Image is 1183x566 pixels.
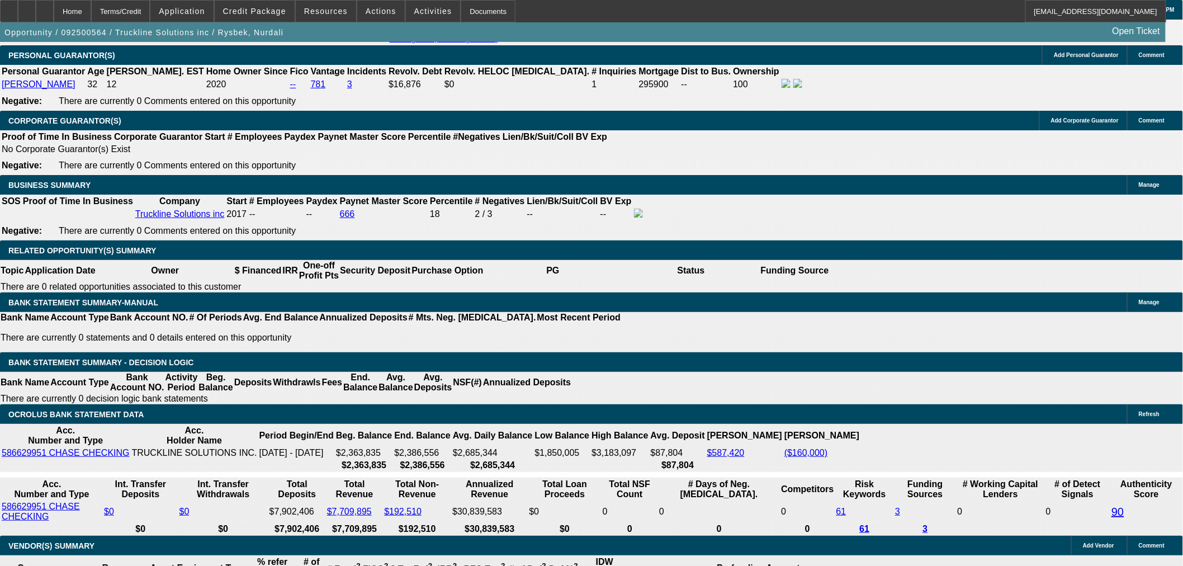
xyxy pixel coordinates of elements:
b: Company [159,196,200,206]
b: Home Owner Since [206,67,288,76]
span: RELATED OPPORTUNITY(S) SUMMARY [8,246,156,255]
button: Credit Package [215,1,295,22]
td: 100 [732,78,780,91]
span: There are currently 0 Comments entered on this opportunity [59,96,296,106]
td: 32 [87,78,105,91]
th: Total Loan Proceeds [529,479,601,500]
a: $587,420 [707,448,745,457]
div: 2 / 3 [475,209,525,219]
b: Negative: [2,96,42,106]
th: Total Revenue [326,479,383,500]
th: Acc. Number and Type [1,425,130,446]
b: Vantage [311,67,345,76]
span: Activities [414,7,452,16]
td: 12 [106,78,205,91]
b: #Negatives [453,132,501,141]
b: Start [226,196,247,206]
td: $2,386,556 [394,447,451,459]
th: Owner [96,260,234,281]
th: $2,685,344 [452,460,533,471]
td: -- [600,208,632,220]
b: Incidents [347,67,386,76]
b: Start [205,132,225,141]
th: End. Balance [394,425,451,446]
th: Fees [321,372,343,393]
a: 3 [347,79,352,89]
b: Negative: [2,226,42,235]
b: # Employees [228,132,282,141]
b: Paydex [285,132,316,141]
th: Account Type [50,372,110,393]
td: $87,804 [650,447,706,459]
span: 2020 [206,79,226,89]
span: Comment [1139,52,1165,58]
th: Avg. Deposit [650,425,706,446]
td: -- [527,208,599,220]
th: 0 [602,523,657,535]
th: Most Recent Period [537,312,621,323]
th: Annualized Revenue [452,479,527,500]
b: Mortgage [639,67,679,76]
th: # Days of Neg. [MEDICAL_DATA]. [659,479,779,500]
th: 0 [659,523,779,535]
b: # Inquiries [591,67,636,76]
span: Credit Package [223,7,286,16]
b: # Negatives [475,196,525,206]
a: Truckline Solutions inc [135,209,224,219]
td: $7,902,406 [269,501,325,522]
span: BANK STATEMENT SUMMARY-MANUAL [8,298,158,307]
th: Account Type [50,312,110,323]
td: $0 [444,78,590,91]
img: facebook-icon.png [782,79,791,88]
th: Int. Transfer Withdrawals [179,479,268,500]
th: $87,804 [650,460,706,471]
b: Paynet Master Score [318,132,406,141]
td: 0 [780,501,834,522]
td: -- [681,78,732,91]
th: # Of Periods [189,312,243,323]
a: 90 [1111,506,1124,518]
th: Proof of Time In Business [1,131,112,143]
button: Actions [357,1,405,22]
b: Revolv. Debt [389,67,442,76]
span: 0 [958,507,963,516]
th: Competitors [780,479,834,500]
th: Annualized Deposits [319,312,408,323]
b: Percentile [408,132,451,141]
th: Avg. Deposits [414,372,453,393]
b: Revolv. HELOC [MEDICAL_DATA]. [444,67,590,76]
span: Comment [1139,543,1165,549]
th: Purchase Option [411,260,484,281]
th: # Working Capital Lenders [957,479,1044,500]
span: VENDOR(S) SUMMARY [8,541,94,550]
td: 0 [602,501,657,522]
a: Open Ticket [1108,22,1165,41]
th: $30,839,583 [452,523,527,535]
a: 586629951 CHASE CHECKING [2,448,130,457]
span: Manage [1139,299,1160,305]
th: [PERSON_NAME] [784,425,860,446]
div: $30,839,583 [452,507,527,517]
th: # Mts. Neg. [MEDICAL_DATA]. [408,312,537,323]
th: Avg. End Balance [243,312,319,323]
span: Application [159,7,205,16]
a: 666 [340,209,355,219]
a: 781 [311,79,326,89]
div: 18 [430,209,472,219]
span: Add Personal Guarantor [1054,52,1119,58]
a: 61 [836,507,846,516]
th: Bank Account NO. [110,372,165,393]
th: Activity Period [165,372,198,393]
td: $0 [529,501,601,522]
b: Personal Guarantor [2,67,85,76]
a: -- [290,79,296,89]
b: Corporate Guarantor [114,132,202,141]
span: Add Corporate Guarantor [1051,117,1119,124]
b: Lien/Bk/Suit/Coll [527,196,598,206]
a: 61 [860,524,870,534]
b: Negative: [2,161,42,170]
button: Application [150,1,213,22]
button: Resources [296,1,356,22]
a: $0 [104,507,114,516]
th: [PERSON_NAME] [707,425,783,446]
